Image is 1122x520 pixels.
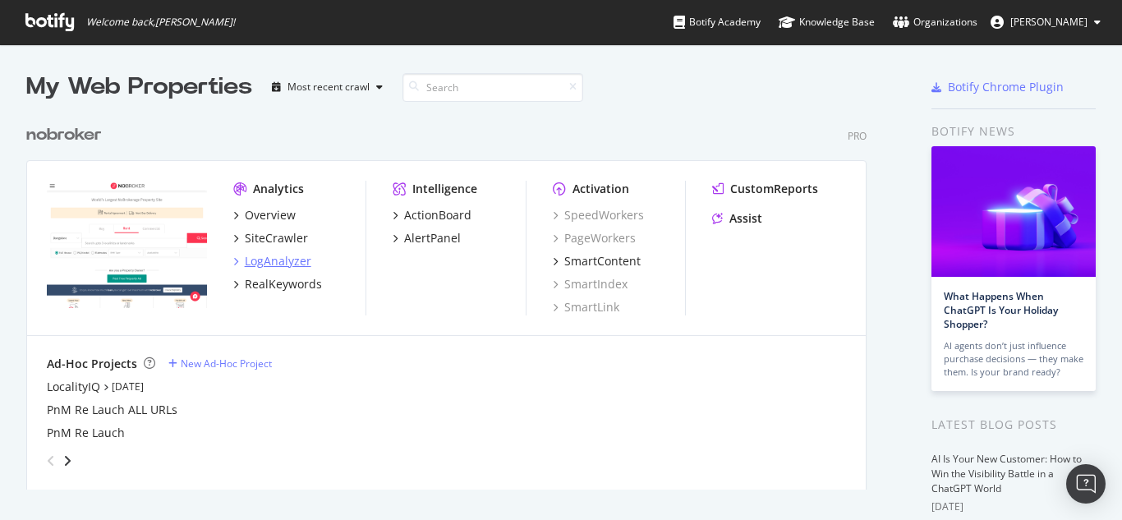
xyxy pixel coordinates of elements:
a: CustomReports [712,181,818,197]
a: What Happens When ChatGPT Is Your Holiday Shopper? [944,289,1058,331]
div: LogAnalyzer [245,253,311,269]
div: Most recent crawl [287,82,370,92]
div: Assist [729,210,762,227]
a: AlertPanel [393,230,461,246]
a: Assist [712,210,762,227]
a: SmartLink [553,299,619,315]
div: Latest Blog Posts [931,416,1096,434]
div: angle-right [62,453,73,469]
a: [DATE] [112,380,144,393]
div: Knowledge Base [779,14,875,30]
div: grid [26,104,880,490]
div: New Ad-Hoc Project [181,357,272,370]
div: Organizations [893,14,977,30]
a: PageWorkers [553,230,636,246]
div: My Web Properties [26,71,252,104]
div: CustomReports [730,181,818,197]
a: LocalityIQ [47,379,100,395]
div: [DATE] [931,499,1096,514]
a: SpeedWorkers [553,207,644,223]
input: Search [402,73,583,102]
a: SiteCrawler [233,230,308,246]
span: Welcome back, [PERSON_NAME] ! [86,16,235,29]
div: ActionBoard [404,207,471,223]
div: Analytics [253,181,304,197]
a: PnM Re Lauch [47,425,125,441]
a: SmartIndex [553,276,628,292]
div: AlertPanel [404,230,461,246]
a: nobroker [26,123,108,147]
a: LogAnalyzer [233,253,311,269]
a: New Ad-Hoc Project [168,357,272,370]
img: nobroker.com [47,181,207,309]
div: Open Intercom Messenger [1066,464,1106,504]
div: Activation [572,181,629,197]
div: RealKeywords [245,276,322,292]
div: SmartContent [564,253,641,269]
a: Overview [233,207,296,223]
div: Botify Academy [674,14,761,30]
button: [PERSON_NAME] [977,9,1114,35]
a: PnM Re Lauch ALL URLs [47,402,177,418]
button: Most recent crawl [265,74,389,100]
div: angle-left [40,448,62,474]
div: Ad-Hoc Projects [47,356,137,372]
img: What Happens When ChatGPT Is Your Holiday Shopper? [931,146,1096,277]
a: ActionBoard [393,207,471,223]
div: Botify news [931,122,1096,140]
div: Overview [245,207,296,223]
a: SmartContent [553,253,641,269]
div: nobroker [26,123,102,147]
a: Botify Chrome Plugin [931,79,1064,95]
div: Botify Chrome Plugin [948,79,1064,95]
div: Pro [848,129,867,143]
div: AI agents don’t just influence purchase decisions — they make them. Is your brand ready? [944,339,1083,379]
a: RealKeywords [233,276,322,292]
div: Intelligence [412,181,477,197]
a: AI Is Your New Customer: How to Win the Visibility Battle in a ChatGPT World [931,452,1082,495]
div: SiteCrawler [245,230,308,246]
span: Rahul Tiwari [1010,15,1088,29]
